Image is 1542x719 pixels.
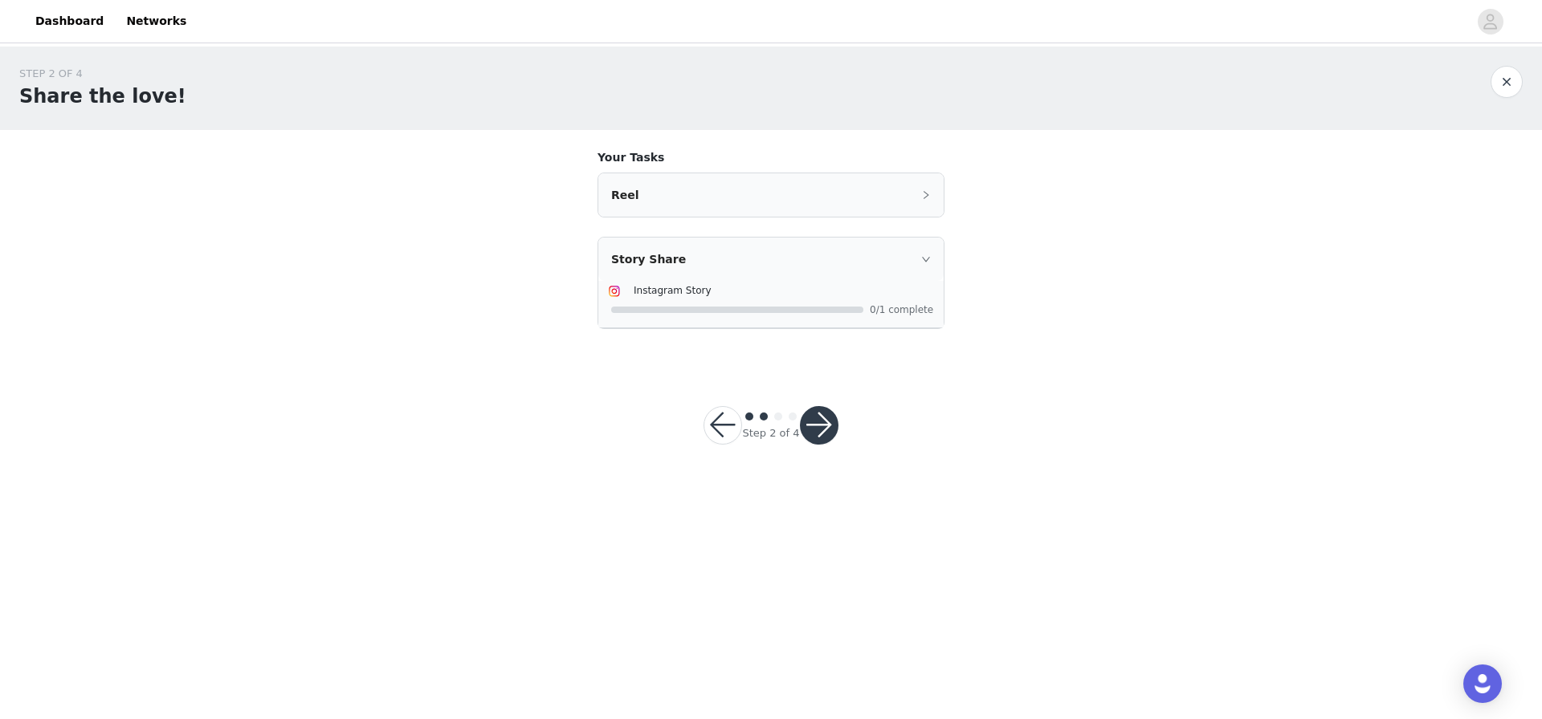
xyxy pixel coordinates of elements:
a: Networks [116,3,196,39]
span: 0/1 complete [870,305,934,315]
div: icon: rightReel [598,173,944,217]
img: Instagram Icon [608,285,621,298]
div: avatar [1483,9,1498,35]
a: Dashboard [26,3,113,39]
div: Open Intercom Messenger [1463,664,1502,703]
div: icon: rightStory Share [598,238,944,281]
div: Step 2 of 4 [742,425,799,441]
i: icon: right [921,254,931,264]
h1: Share the love! [19,82,186,111]
i: icon: right [921,190,931,200]
h4: Your Tasks [598,149,944,166]
span: Instagram Story [634,285,712,296]
div: STEP 2 OF 4 [19,66,186,82]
